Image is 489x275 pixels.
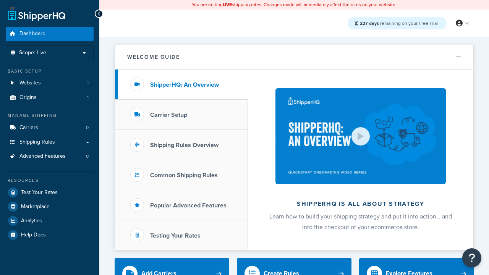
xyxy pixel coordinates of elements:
[127,54,180,60] h2: Welcome Guide
[6,121,94,135] li: Carriers
[87,80,89,86] span: 1
[6,186,94,199] a: Test Your Rates
[6,76,94,90] li: Websites
[19,125,38,131] span: Carriers
[6,149,94,163] li: Advanced Features
[360,20,438,27] span: remaining on your Free Trial
[6,228,94,242] a: Help Docs
[6,76,94,90] a: Websites1
[150,81,219,88] h3: ShipperHQ: An Overview
[6,112,94,119] div: Manage Shipping
[19,139,55,146] span: Shipping Rules
[6,149,94,163] a: Advanced Features0
[21,218,42,224] span: Analytics
[21,189,58,196] span: Test Your Rates
[269,212,452,231] span: Learn how to build your shipping strategy and put it into action… and into the checkout of your e...
[150,232,201,239] h3: Testing Your Rates
[19,153,66,160] span: Advanced Features
[21,204,50,210] span: Marketplace
[86,153,89,160] span: 0
[19,31,45,37] span: Dashboard
[150,142,219,149] h3: Shipping Rules Overview
[360,20,379,27] strong: 227 days
[223,1,232,8] b: LIVE
[86,125,89,131] span: 0
[6,91,94,105] li: Origins
[150,112,187,118] h3: Carrier Setup
[115,45,473,70] button: Welcome Guide
[6,27,94,41] a: Dashboard
[6,214,94,228] a: Analytics
[6,135,94,149] a: Shipping Rules
[19,80,41,86] span: Websites
[275,88,446,184] img: ShipperHQ is all about strategy
[87,94,89,101] span: 1
[21,232,46,238] span: Help Docs
[6,177,94,184] div: Resources
[19,50,46,56] span: Scope: Live
[6,200,94,214] a: Marketplace
[150,202,227,209] h3: Popular Advanced Features
[150,172,218,179] h3: Common Shipping Rules
[6,121,94,135] a: Carriers0
[6,91,94,105] a: Origins1
[19,94,37,101] span: Origins
[268,201,453,207] h2: ShipperHQ is all about strategy
[6,68,94,74] div: Basic Setup
[462,248,481,267] button: Open Resource Center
